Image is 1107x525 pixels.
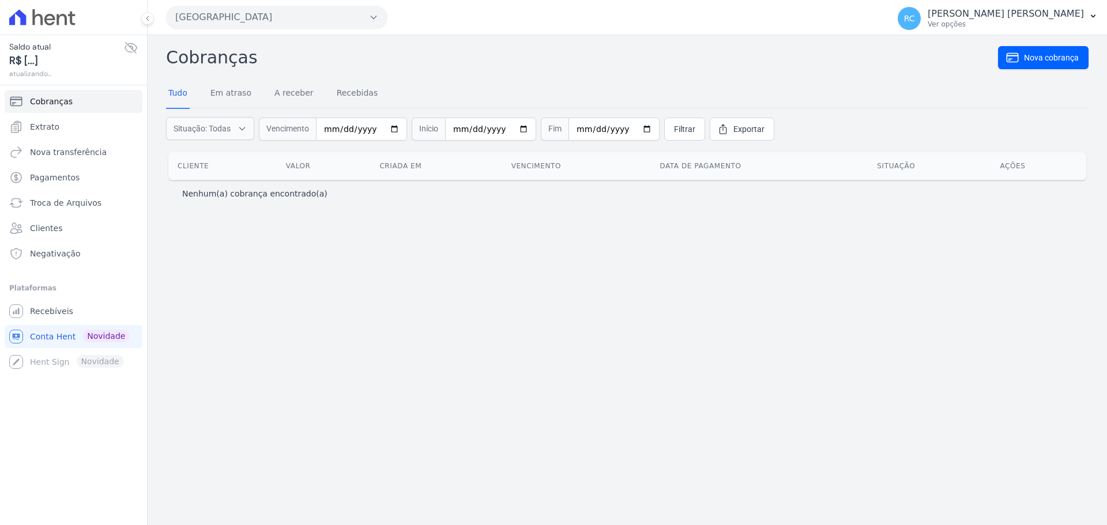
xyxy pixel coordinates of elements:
[5,300,142,323] a: Recebíveis
[30,331,76,342] span: Conta Hent
[502,152,651,180] th: Vencimento
[259,118,316,141] span: Vencimento
[30,222,62,234] span: Clientes
[168,152,277,180] th: Cliente
[888,2,1107,35] button: RC [PERSON_NAME] [PERSON_NAME] Ver opções
[30,96,73,107] span: Cobranças
[9,281,138,295] div: Plataformas
[710,118,774,141] a: Exportar
[928,20,1084,29] p: Ver opções
[30,146,107,158] span: Nova transferência
[174,123,231,134] span: Situação: Todas
[5,141,142,164] a: Nova transferência
[182,188,327,199] p: Nenhum(a) cobrança encontrado(a)
[30,172,80,183] span: Pagamentos
[5,191,142,214] a: Troca de Arquivos
[5,242,142,265] a: Negativação
[370,152,502,180] th: Criada em
[5,166,142,189] a: Pagamentos
[9,69,124,79] span: atualizando...
[5,115,142,138] a: Extrato
[277,152,371,180] th: Valor
[868,152,991,180] th: Situação
[5,90,142,113] a: Cobranças
[541,118,568,141] span: Fim
[82,330,130,342] span: Novidade
[166,6,387,29] button: [GEOGRAPHIC_DATA]
[5,325,142,348] a: Conta Hent Novidade
[412,118,445,141] span: Início
[5,217,142,240] a: Clientes
[334,79,381,109] a: Recebidas
[664,118,705,141] a: Filtrar
[30,121,59,133] span: Extrato
[166,44,998,70] h2: Cobranças
[674,123,695,135] span: Filtrar
[904,14,915,22] span: RC
[30,248,81,259] span: Negativação
[30,197,101,209] span: Troca de Arquivos
[30,305,73,317] span: Recebíveis
[166,79,190,109] a: Tudo
[650,152,868,180] th: Data de pagamento
[991,152,1086,180] th: Ações
[733,123,765,135] span: Exportar
[928,8,1084,20] p: [PERSON_NAME] [PERSON_NAME]
[208,79,254,109] a: Em atraso
[9,41,124,53] span: Saldo atual
[166,117,254,140] button: Situação: Todas
[1024,52,1079,63] span: Nova cobrança
[9,53,124,69] span: R$ [...]
[998,46,1089,69] a: Nova cobrança
[9,90,138,373] nav: Sidebar
[272,79,316,109] a: A receber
